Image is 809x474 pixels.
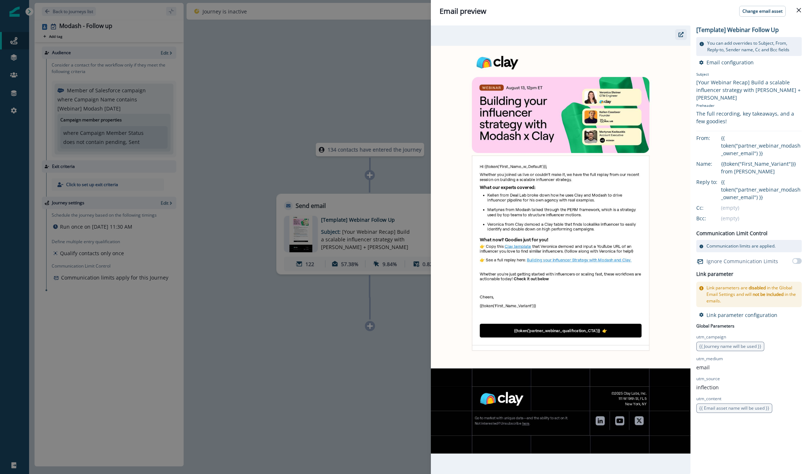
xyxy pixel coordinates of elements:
button: Email configuration [699,59,754,66]
div: The full recording, key takeaways, and a few goodies! [696,110,802,125]
div: Name: [696,160,733,168]
p: Email configuration [706,59,754,66]
p: Communication limits are applied. [706,243,776,249]
button: Close [793,4,805,16]
div: (empty) [721,204,802,212]
p: Preheader [696,101,802,110]
p: utm_medium [696,355,723,362]
p: You can add overrides to Subject, From, Reply-to, Sender name, Cc and Bcc fields [707,40,799,53]
p: inflection [696,383,719,391]
div: Email preview [440,6,800,17]
span: {{ Email asset name will be used }} [699,405,769,411]
h2: Link parameter [696,270,733,279]
span: {{ Journey name will be used }} [699,343,761,349]
p: utm_campaign [696,334,726,340]
button: Change email asset [739,6,786,17]
p: Communication Limit Control [696,229,768,237]
p: email [696,363,710,371]
div: From: [696,134,733,142]
div: Bcc: [696,214,733,222]
div: {{token("First_Name_Variant")}} from [PERSON_NAME] [721,160,802,175]
div: [Your Webinar Recap] Build a scalable influencer strategy with [PERSON_NAME] + [PERSON_NAME] [696,79,802,101]
p: Subject [696,72,802,79]
div: Cc: [696,204,733,212]
div: Reply to: [696,178,733,186]
div: (empty) [721,214,802,222]
p: Link parameters are in the Global Email Settings and will in the emails. [706,285,799,304]
p: Global Parameters [696,321,734,329]
p: [Template] Webinar Follow Up [696,25,779,34]
p: Link parameter configuration [706,312,777,318]
div: {{ token("partner_webinar_modash_owner_email") }} [721,178,802,201]
p: Ignore Communication Limits [706,257,778,265]
p: Change email asset [742,9,782,14]
span: disabled [749,285,766,291]
span: not be included [753,291,784,297]
img: email asset unavailable [431,46,690,454]
div: {{ token("partner_webinar_modash_owner_email") }} [721,134,802,157]
button: Link parameter configuration [699,312,777,318]
p: utm_source [696,375,720,382]
p: utm_content [696,395,721,402]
